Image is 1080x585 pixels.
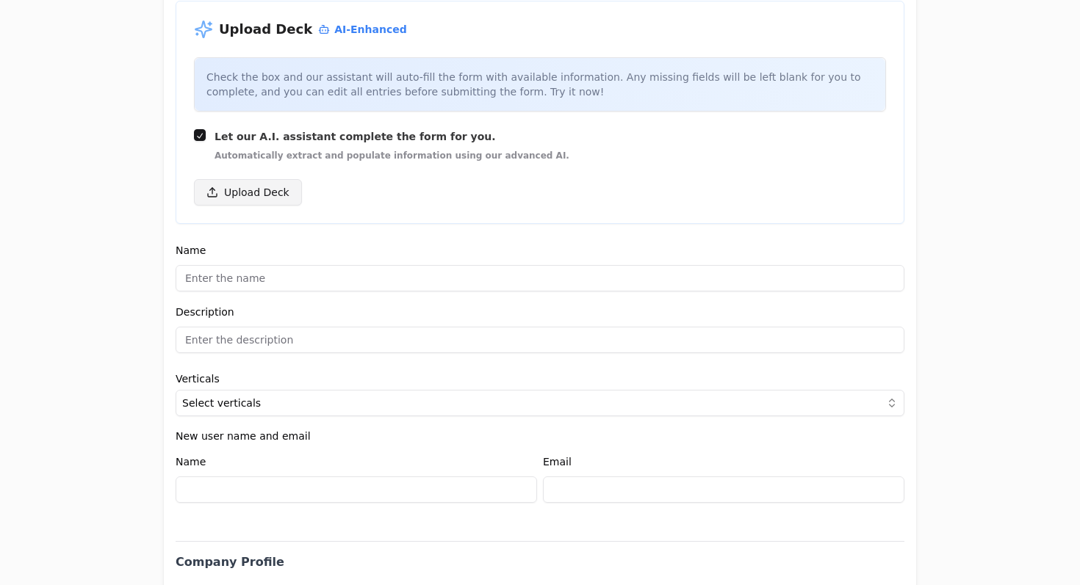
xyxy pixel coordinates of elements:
span: Let our A.I. assistant complete the form for you. [215,129,569,144]
span: Automatically extract and populate information using our advanced AI. [215,150,569,161]
h2: Upload Deck [219,19,312,40]
button: Upload Deck [194,179,302,206]
label: Verticals [176,374,904,384]
label: Name [176,456,206,468]
h2: Company Profile [176,541,904,571]
input: Enter the description [176,327,904,353]
input: Enter the name [176,265,904,291]
label: Description [176,306,234,318]
label: New user name and email [176,431,904,441]
span: AI-Enhanced [318,22,407,37]
label: Name [176,244,206,256]
label: Email [543,456,572,468]
span: Select verticals [182,396,261,410]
